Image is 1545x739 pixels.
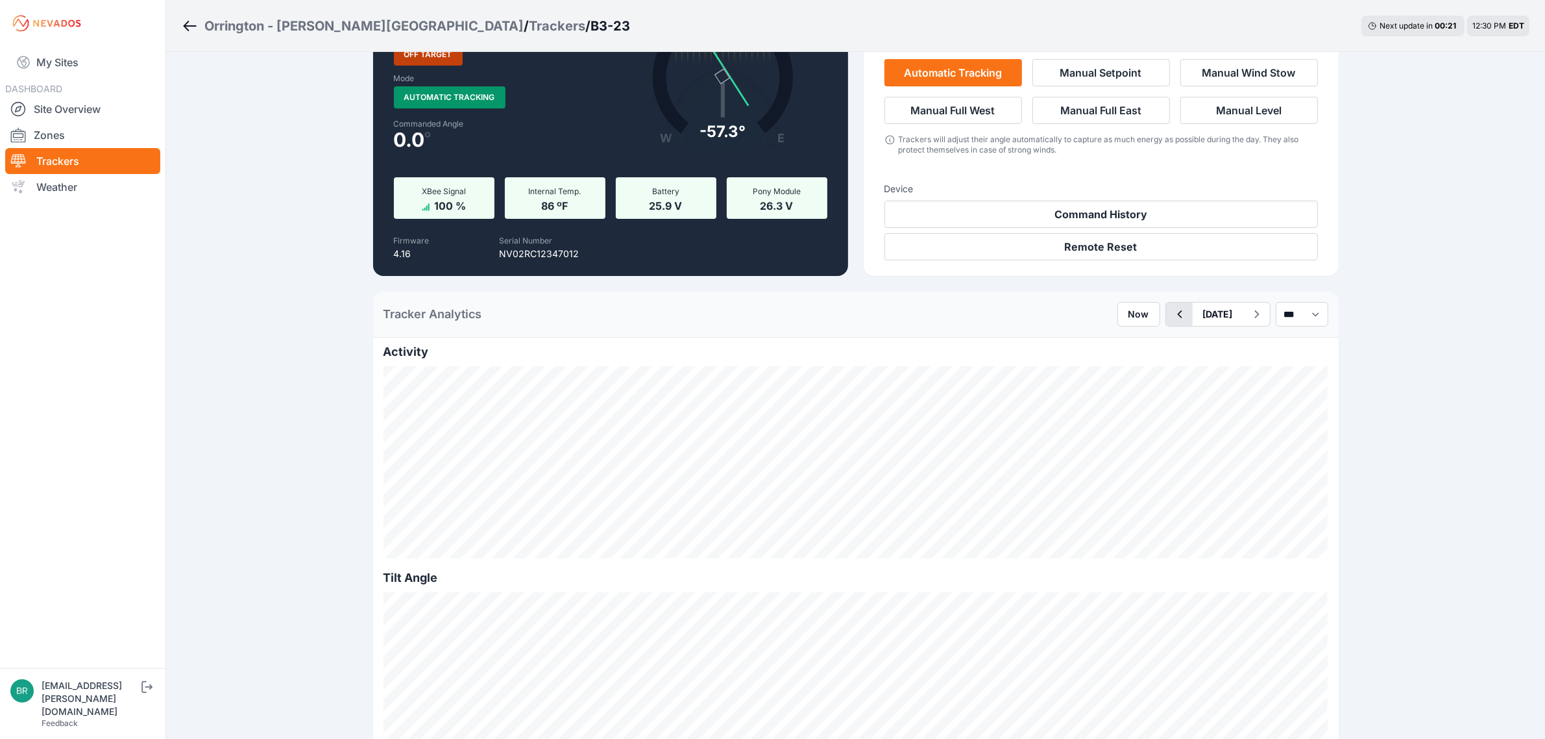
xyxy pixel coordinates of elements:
h2: Tracker Analytics [383,305,482,323]
span: Automatic Tracking [394,86,505,108]
img: Nevados [10,13,83,34]
span: EDT [1509,21,1524,31]
nav: Breadcrumb [182,9,630,43]
button: Automatic Tracking [884,59,1022,86]
p: 4.16 [394,247,430,260]
span: / [524,17,529,35]
span: DASHBOARD [5,83,62,94]
button: Manual Full East [1032,97,1170,124]
button: Now [1117,302,1160,327]
label: Mode [394,73,415,84]
span: Off Target [394,44,463,66]
label: Firmware [394,236,430,245]
span: 26.3 V [760,197,794,212]
a: Orrington - [PERSON_NAME][GEOGRAPHIC_DATA] [204,17,524,35]
a: My Sites [5,47,160,78]
span: 86 ºF [542,197,568,212]
button: [DATE] [1193,303,1243,326]
span: Internal Temp. [529,186,581,196]
div: [EMAIL_ADDRESS][PERSON_NAME][DOMAIN_NAME] [42,679,139,718]
button: Manual Full West [884,97,1022,124]
button: Command History [884,201,1318,228]
span: 12:30 PM [1472,21,1506,31]
span: Next update in [1380,21,1433,31]
a: Feedback [42,718,78,728]
a: Weather [5,174,160,200]
a: Trackers [529,17,585,35]
span: / [585,17,590,35]
span: º [425,132,432,142]
div: 00 : 21 [1435,21,1458,31]
span: Battery [652,186,679,196]
img: brayden.sanford@nevados.solar [10,679,34,703]
a: Zones [5,122,160,148]
button: Manual Level [1180,97,1318,124]
a: Trackers [5,148,160,174]
p: NV02RC12347012 [500,247,579,260]
span: 0.0 [394,132,425,147]
button: Remote Reset [884,233,1318,260]
label: Commanded Angle [394,119,603,129]
h2: Activity [383,343,1328,361]
h2: Tilt Angle [383,569,1328,587]
div: -57.3° [700,121,746,142]
label: Serial Number [500,236,553,245]
span: 100 % [435,197,467,212]
button: Manual Wind Stow [1180,59,1318,86]
div: Trackers will adjust their angle automatically to capture as much energy as possible during the d... [898,134,1317,155]
span: 25.9 V [650,197,683,212]
span: Pony Module [753,186,801,196]
button: Manual Setpoint [1032,59,1170,86]
span: XBee Signal [422,186,466,196]
h3: Device [884,182,1318,195]
a: Site Overview [5,96,160,122]
h3: B3-23 [590,17,630,35]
